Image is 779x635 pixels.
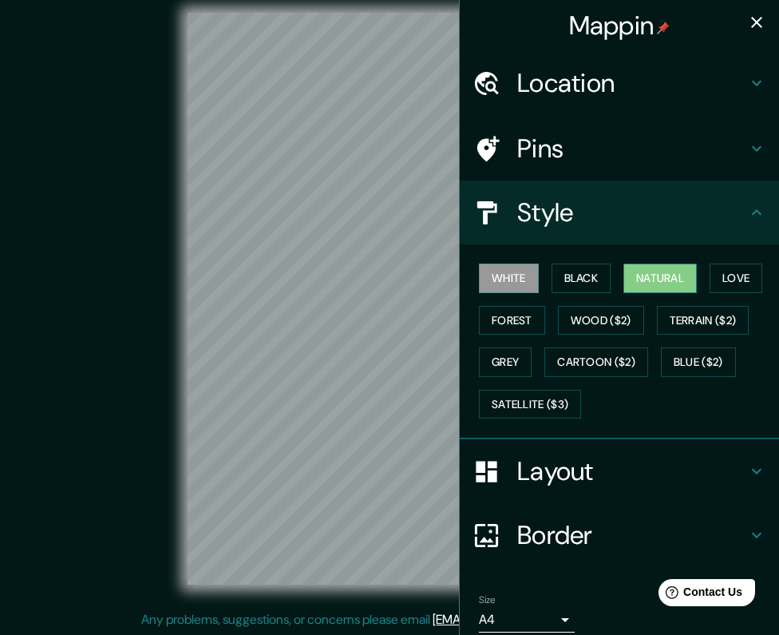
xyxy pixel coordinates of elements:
div: Pins [460,117,779,181]
label: Size [479,593,496,607]
button: White [479,264,539,293]
div: Border [460,503,779,567]
div: Layout [460,439,779,503]
h4: Pins [517,133,747,165]
div: A4 [479,607,575,633]
button: Terrain ($2) [657,306,749,335]
canvas: Map [188,13,591,585]
a: [EMAIL_ADDRESS][DOMAIN_NAME] [433,611,630,628]
h4: Layout [517,455,747,487]
div: Style [460,181,779,244]
button: Wood ($2) [558,306,644,335]
p: Any problems, suggestions, or concerns please email . [141,610,632,629]
h4: Mappin [569,10,670,42]
button: Grey [479,347,532,377]
h4: Location [517,67,747,99]
button: Black [552,264,611,293]
button: Love [710,264,762,293]
button: Satellite ($3) [479,390,581,419]
button: Natural [623,264,697,293]
button: Blue ($2) [661,347,736,377]
button: Forest [479,306,545,335]
button: Cartoon ($2) [544,347,648,377]
img: pin-icon.png [657,22,670,34]
h4: Border [517,519,747,551]
h4: Style [517,196,747,228]
iframe: Help widget launcher [637,573,761,617]
div: Location [460,51,779,115]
